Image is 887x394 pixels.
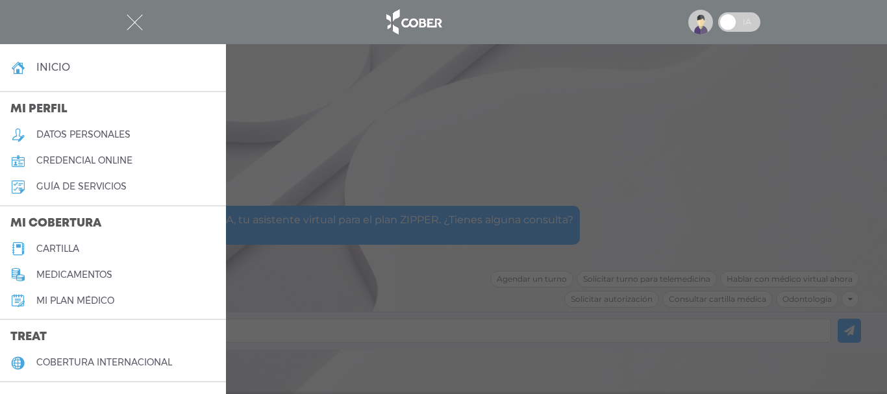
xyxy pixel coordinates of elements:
[36,61,70,73] h4: inicio
[36,269,112,280] h5: medicamentos
[36,129,131,140] h5: datos personales
[127,14,143,31] img: Cober_menu-close-white.svg
[36,295,114,306] h5: Mi plan médico
[36,155,132,166] h5: credencial online
[688,10,713,34] img: profile-placeholder.svg
[36,243,79,254] h5: cartilla
[379,6,447,38] img: logo_cober_home-white.png
[36,357,172,368] h5: cobertura internacional
[36,181,127,192] h5: guía de servicios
